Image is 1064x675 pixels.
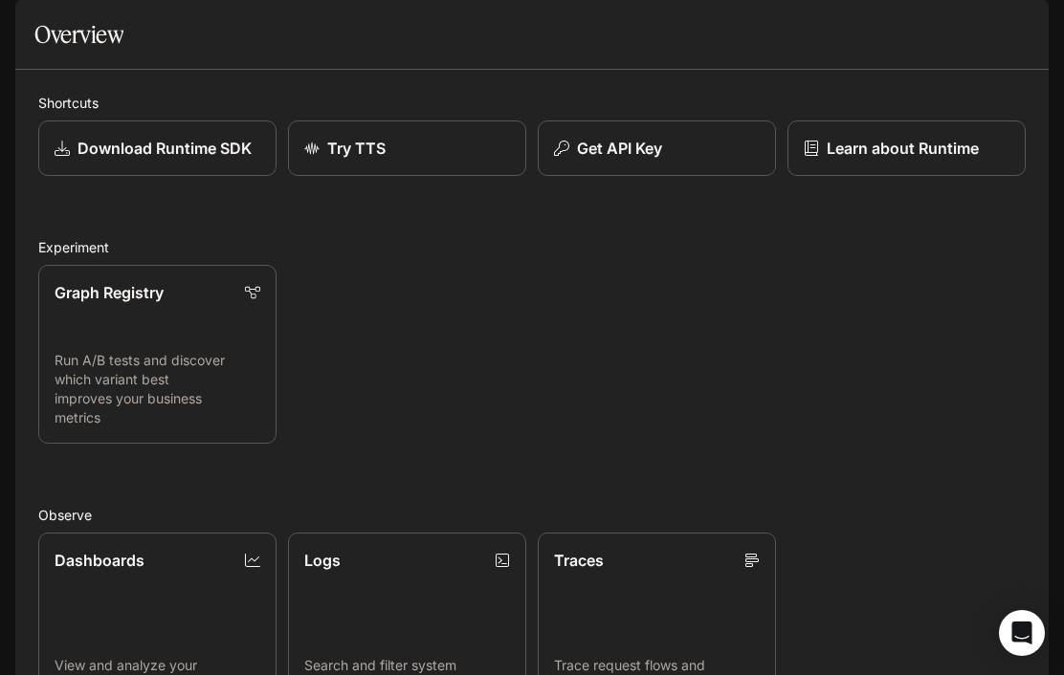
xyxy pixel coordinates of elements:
h2: Experiment [38,237,1026,257]
h2: Shortcuts [38,93,1026,113]
h1: Overview [34,15,123,54]
button: open drawer [14,10,49,44]
p: Get API Key [577,137,662,160]
a: Download Runtime SDK [38,120,277,176]
p: Try TTS [327,137,386,160]
p: Logs [304,549,341,572]
a: Learn about Runtime [787,120,1026,176]
p: Graph Registry [55,281,164,304]
p: Learn about Runtime [827,137,979,160]
p: Dashboards [55,549,144,572]
p: Run A/B tests and discover which variant best improves your business metrics [55,351,260,427]
a: Try TTS [288,120,526,176]
p: Traces [554,549,604,572]
h2: Observe [38,505,1026,525]
div: Open Intercom Messenger [999,610,1045,656]
p: Download Runtime SDK [78,137,252,160]
a: Graph RegistryRun A/B tests and discover which variant best improves your business metrics [38,265,277,444]
button: Get API Key [538,120,776,176]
